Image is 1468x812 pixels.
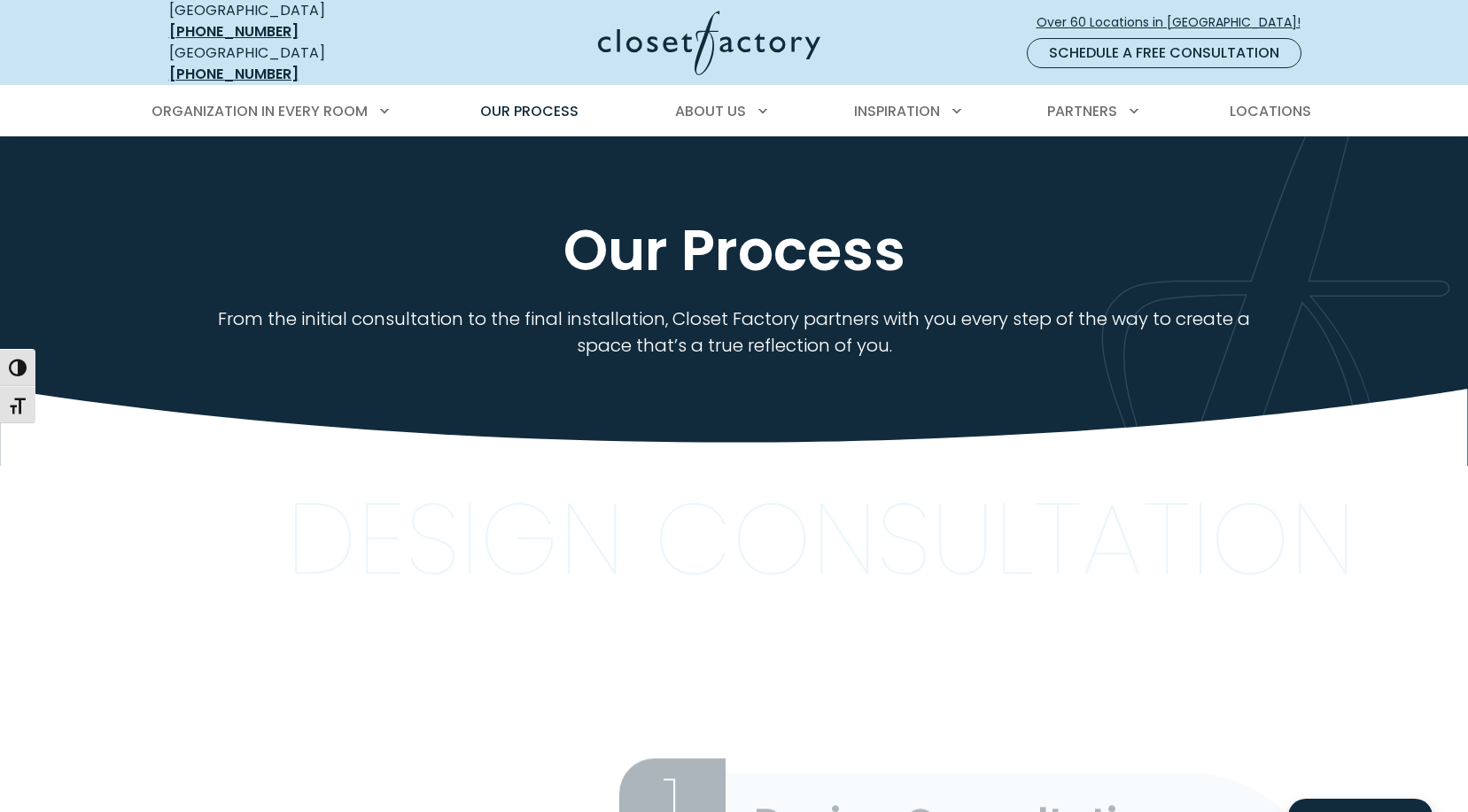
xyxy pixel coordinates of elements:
[166,217,1303,284] h1: Our Process
[480,101,579,121] span: Our Process
[214,305,1254,359] p: From the initial consultation to the final installation, Closet Factory partners with you every s...
[169,64,299,84] a: [PHONE_NUMBER]
[1036,7,1316,38] a: Over 60 Locations in [GEOGRAPHIC_DATA]!
[854,101,940,121] span: Inspiration
[169,43,426,85] div: [GEOGRAPHIC_DATA]
[169,21,299,42] a: [PHONE_NUMBER]
[286,501,1355,577] p: Design Consultation
[1047,101,1117,121] span: Partners
[139,87,1330,136] nav: Primary Menu
[1027,38,1301,68] a: Schedule a Free Consultation
[151,101,368,121] span: Organization in Every Room
[598,11,820,75] img: Closet Factory Logo
[1230,101,1311,121] span: Locations
[1037,13,1315,32] span: Over 60 Locations in [GEOGRAPHIC_DATA]!
[675,101,746,121] span: About Us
